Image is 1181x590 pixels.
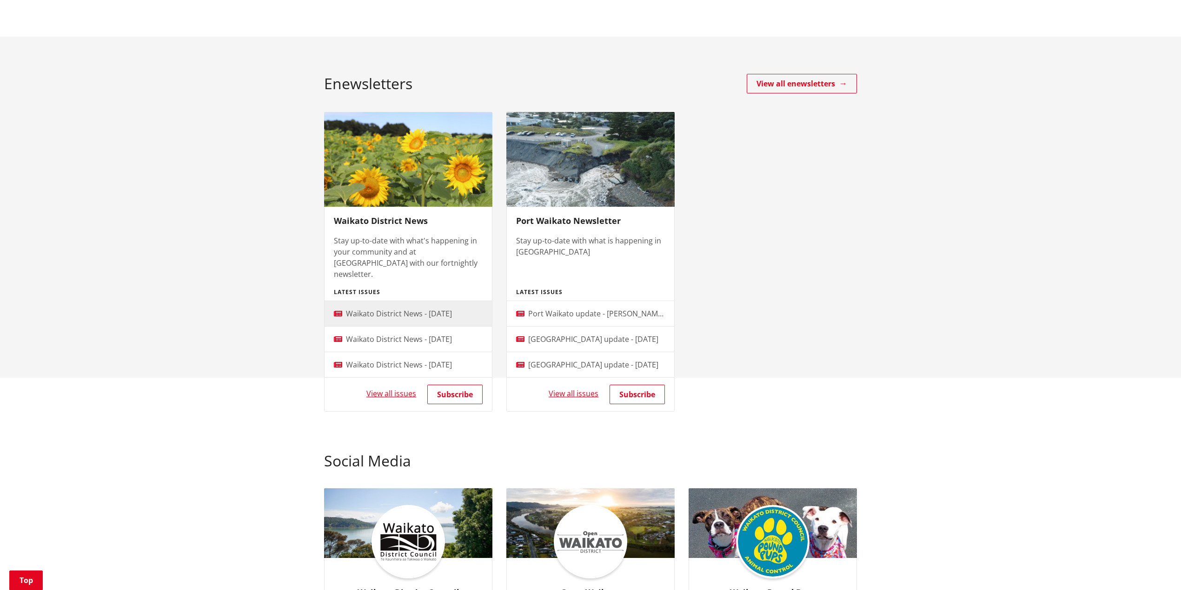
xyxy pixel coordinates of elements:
[325,301,492,326] a: Waikato District News - [DATE]
[346,334,452,344] span: Waikato District News - [DATE]
[507,352,674,377] a: [GEOGRAPHIC_DATA] update - [DATE]
[373,507,443,577] img: Waikato District Council Facebook icon
[9,570,43,590] a: Top
[325,326,492,352] a: Waikato District News - [DATE]
[1138,551,1172,584] iframe: Messenger Launcher
[324,112,492,207] img: Waikato District News image
[556,507,625,577] img: Open Waikato Facebook icon
[506,112,675,207] img: port waik beach access
[528,334,658,344] span: [GEOGRAPHIC_DATA] update - [DATE]
[516,235,665,257] p: Stay up-to-date with what is happening in [GEOGRAPHIC_DATA]
[325,352,492,377] a: Waikato District News - [DATE]
[334,289,483,295] h4: Latest issues
[507,326,674,352] a: [GEOGRAPHIC_DATA] update - [DATE]
[507,301,674,326] a: Port Waikato update - [PERSON_NAME][GEOGRAPHIC_DATA] upgrade
[738,507,808,577] img: Pound Pups Facebook icon
[747,74,857,93] a: View all enewsletters
[324,452,411,470] h2: Social Media
[334,216,483,226] h3: Waikato District News
[346,308,452,319] span: Waikato District News - [DATE]
[427,385,483,404] a: Subscribe
[346,360,452,370] span: Waikato District News - [DATE]
[516,289,665,295] h4: Latest issues
[528,308,770,319] span: Port Waikato update - [PERSON_NAME][GEOGRAPHIC_DATA] upgrade
[334,235,483,280] p: Stay up-to-date with what's happening in your community and at [GEOGRAPHIC_DATA] with our fortnig...
[549,388,598,399] a: View all issues
[516,216,665,226] h3: Port Waikato Newsletter
[610,385,665,404] a: Subscribe
[366,388,416,399] a: View all issues
[528,360,658,370] span: [GEOGRAPHIC_DATA] update - [DATE]
[324,75,412,92] h2: Enewsletters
